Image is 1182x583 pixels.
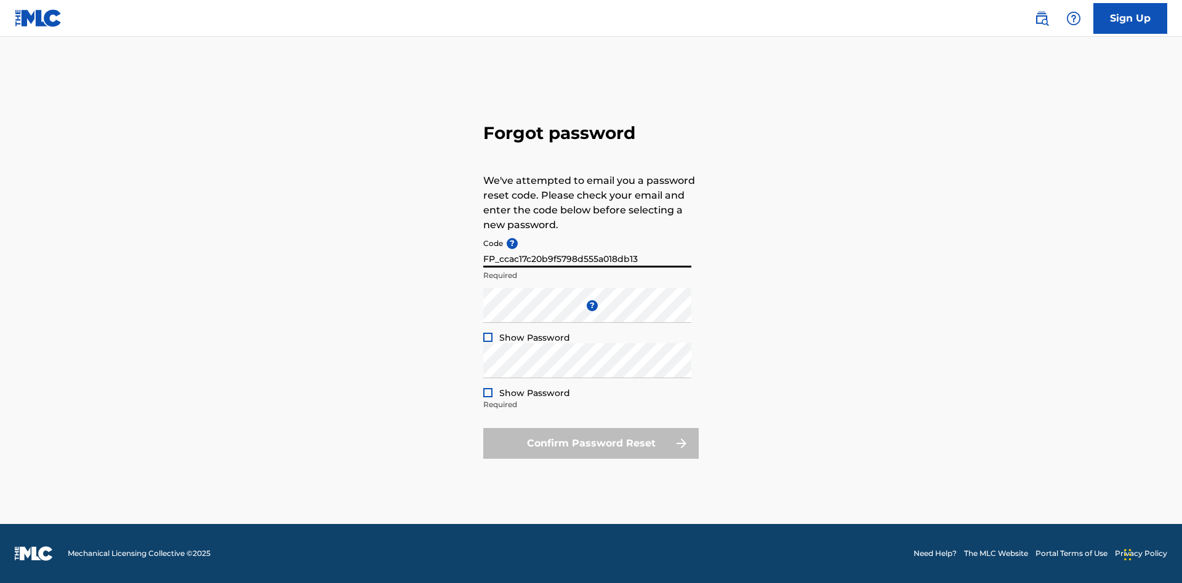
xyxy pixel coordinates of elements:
div: Drag [1124,536,1132,573]
a: Sign Up [1093,3,1167,34]
img: MLC Logo [15,9,62,27]
span: Show Password [499,387,570,399]
a: Public Search [1029,6,1054,31]
p: We've attempted to email you a password reset code. Please check your email and enter the code be... [483,173,699,232]
img: help [1066,11,1081,26]
img: logo [15,546,53,561]
a: The MLC Website [964,548,1028,559]
a: Need Help? [914,548,957,559]
a: Privacy Policy [1115,548,1167,559]
img: search [1034,11,1049,26]
span: ? [507,238,518,249]
p: Required [483,270,691,281]
iframe: Chat Widget [1120,524,1182,583]
h3: Forgot password [483,122,699,144]
div: Help [1061,6,1086,31]
p: Required [483,399,691,410]
a: Portal Terms of Use [1035,548,1108,559]
span: Mechanical Licensing Collective © 2025 [68,548,211,559]
span: ? [587,300,598,311]
span: Show Password [499,332,570,343]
